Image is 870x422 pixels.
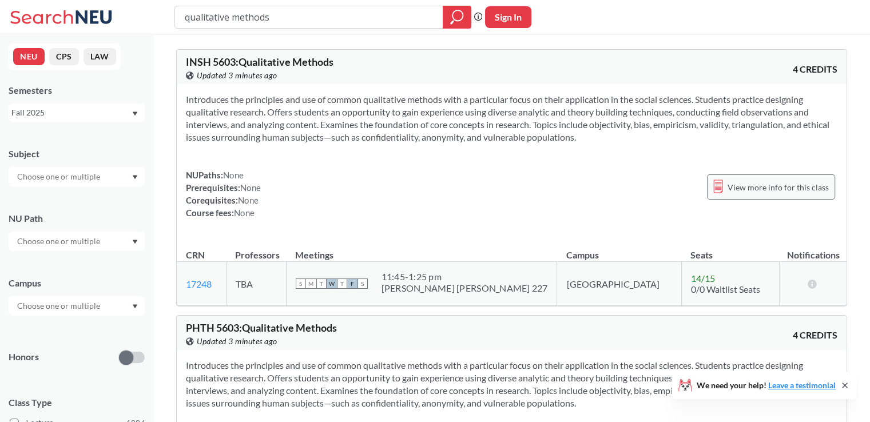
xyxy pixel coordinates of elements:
span: We need your help! [697,381,836,389]
section: Introduces the principles and use of common qualitative methods with a particular focus on their ... [186,93,837,144]
div: Dropdown arrow [9,232,145,251]
div: magnifying glass [443,6,471,29]
div: Semesters [9,84,145,97]
svg: Dropdown arrow [132,240,138,244]
a: 17248 [186,278,212,289]
div: Fall 2025 [11,106,131,119]
th: Campus [557,237,681,262]
span: S [357,278,368,289]
svg: Dropdown arrow [132,175,138,180]
th: Seats [681,237,780,262]
td: [GEOGRAPHIC_DATA] [557,262,681,306]
p: Honors [9,351,39,364]
input: Choose one or multiple [11,234,108,248]
th: Meetings [286,237,557,262]
div: Dropdown arrow [9,167,145,186]
section: Introduces the principles and use of common qualitative methods with a particular focus on their ... [186,359,837,409]
span: W [327,278,337,289]
span: 0/0 Waitlist Seats [691,284,760,294]
span: T [337,278,347,289]
button: NEU [13,48,45,65]
th: Professors [226,237,286,262]
th: Notifications [780,237,847,262]
div: Dropdown arrow [9,296,145,316]
svg: Dropdown arrow [132,112,138,116]
span: 14 / 15 [691,273,715,284]
span: 4 CREDITS [793,63,837,75]
div: 11:45 - 1:25 pm [382,271,548,282]
td: TBA [226,262,286,306]
input: Choose one or multiple [11,299,108,313]
a: Leave a testimonial [768,380,836,390]
span: T [316,278,327,289]
svg: magnifying glass [450,9,464,25]
div: Subject [9,148,145,160]
div: CRN [186,249,205,261]
button: CPS [49,48,79,65]
span: Updated 3 minutes ago [197,335,277,348]
span: PHTH 5603 : Qualitative Methods [186,321,337,334]
div: NU Path [9,212,145,225]
span: View more info for this class [728,180,829,194]
span: None [240,182,261,193]
div: NUPaths: Prerequisites: Corequisites: Course fees: [186,169,261,219]
span: Class Type [9,396,145,409]
span: F [347,278,357,289]
svg: Dropdown arrow [132,304,138,309]
button: Sign In [485,6,531,28]
span: None [223,170,244,180]
div: [PERSON_NAME] [PERSON_NAME] 227 [382,282,548,294]
span: S [296,278,306,289]
span: None [234,208,255,218]
span: Updated 3 minutes ago [197,69,277,82]
span: 4 CREDITS [793,329,837,341]
input: Class, professor, course number, "phrase" [184,7,435,27]
span: M [306,278,316,289]
span: INSH 5603 : Qualitative Methods [186,55,333,68]
div: Campus [9,277,145,289]
input: Choose one or multiple [11,170,108,184]
span: None [238,195,259,205]
button: LAW [84,48,116,65]
div: Fall 2025Dropdown arrow [9,103,145,122]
